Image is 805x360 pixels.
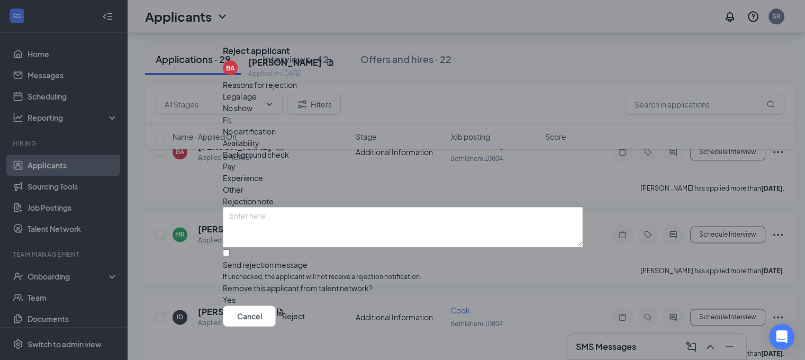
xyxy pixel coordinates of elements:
div: Open Intercom Messenger [769,324,794,349]
span: Yes [223,294,236,305]
span: No certification [223,125,276,137]
span: Legal age [223,91,257,102]
h5: [PERSON_NAME] [248,57,322,68]
button: Cancel [223,305,276,327]
h3: Reject applicant [223,45,290,57]
span: If unchecked, the applicant will not receive a rejection notification. [223,272,583,282]
span: Other [223,184,243,195]
div: Send rejection message [223,259,583,270]
button: Reject [282,305,305,327]
span: No show [223,102,252,114]
span: Remove this applicant from talent network? [223,283,373,293]
span: Pay [223,160,236,172]
div: Applied on [DATE] [248,68,334,79]
span: Fit [223,114,231,125]
span: Reasons for rejection [223,80,297,89]
input: Send rejection messageIf unchecked, the applicant will not receive a rejection notification. [223,249,230,256]
span: Background check [223,149,289,160]
span: Rejection note [223,196,274,206]
div: BA [226,64,234,73]
span: Experience [223,172,263,184]
span: Availability [223,137,259,149]
svg: Document [326,58,334,67]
